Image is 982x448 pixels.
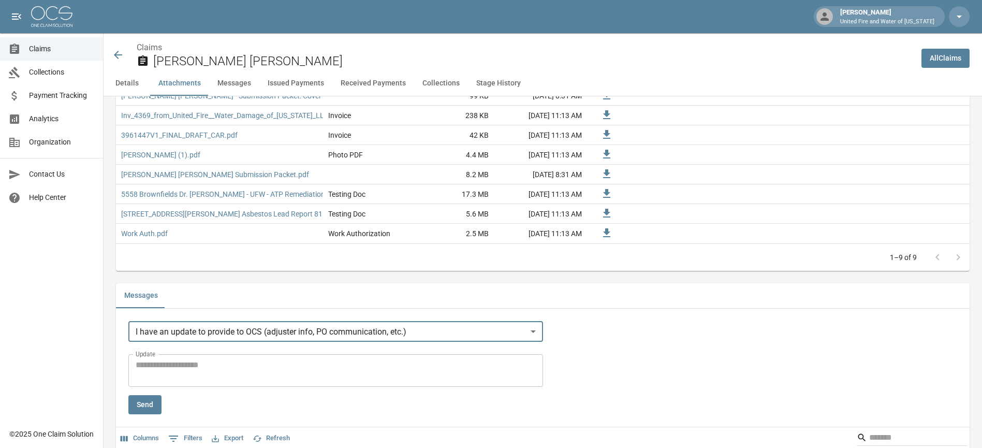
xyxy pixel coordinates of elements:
[416,184,494,204] div: 17.3 MB
[209,71,259,96] button: Messages
[494,125,587,145] div: [DATE] 11:13 AM
[494,106,587,125] div: [DATE] 11:13 AM
[494,165,587,184] div: [DATE] 8:31 AM
[494,184,587,204] div: [DATE] 11:13 AM
[104,71,150,96] button: Details
[921,49,970,68] a: AllClaims
[29,137,95,148] span: Organization
[414,71,468,96] button: Collections
[121,110,365,121] a: Inv_4369_from_United_Fire__Water_Damage_of_[US_STATE]_LLC_87152.pdf
[416,106,494,125] div: 238 KB
[890,252,917,263] p: 1–9 of 9
[416,204,494,224] div: 5.6 MB
[494,145,587,165] div: [DATE] 11:13 AM
[29,113,95,124] span: Analytics
[128,395,162,414] button: Send
[857,429,968,448] div: Search
[836,7,939,26] div: [PERSON_NAME]
[29,44,95,54] span: Claims
[328,209,365,219] div: Testing Doc
[118,430,162,446] button: Select columns
[29,169,95,180] span: Contact Us
[468,71,529,96] button: Stage History
[121,189,382,199] a: 5558 Brownfields Dr. [PERSON_NAME] - UFW - ATP Remediation Scope 81525.pdf
[494,224,587,243] div: [DATE] 11:13 AM
[259,71,332,96] button: Issued Payments
[128,321,543,342] div: I have an update to provide to OCS (adjuster info, PO communication, etc.)
[121,150,200,160] a: [PERSON_NAME] (1).pdf
[250,430,292,446] button: Refresh
[9,429,94,439] div: © 2025 One Claim Solution
[121,130,238,140] a: 3961447V1_FINAL_DRAFT_CAR.pdf
[137,41,913,54] nav: breadcrumb
[116,283,970,308] div: related-list tabs
[328,150,363,160] div: Photo PDF
[121,228,168,239] a: Work Auth.pdf
[29,67,95,78] span: Collections
[416,165,494,184] div: 8.2 MB
[29,90,95,101] span: Payment Tracking
[328,130,351,140] div: Invoice
[121,169,309,180] a: [PERSON_NAME] [PERSON_NAME] Submission Packet.pdf
[416,145,494,165] div: 4.4 MB
[137,42,162,52] a: Claims
[166,430,205,447] button: Show filters
[121,209,348,219] a: [STREET_ADDRESS][PERSON_NAME] Asbestos Lead Report 81525.pdf
[840,18,934,26] p: United Fire and Water of [US_STATE]
[328,228,390,239] div: Work Authorization
[116,283,166,308] button: Messages
[29,192,95,203] span: Help Center
[416,224,494,243] div: 2.5 MB
[150,71,209,96] button: Attachments
[104,71,982,96] div: anchor tabs
[153,54,913,69] h2: [PERSON_NAME] [PERSON_NAME]
[494,204,587,224] div: [DATE] 11:13 AM
[31,6,72,27] img: ocs-logo-white-transparent.png
[136,350,155,358] label: Update
[416,125,494,145] div: 42 KB
[328,189,365,199] div: Testing Doc
[209,430,246,446] button: Export
[332,71,414,96] button: Received Payments
[6,6,27,27] button: open drawer
[328,110,351,121] div: Invoice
